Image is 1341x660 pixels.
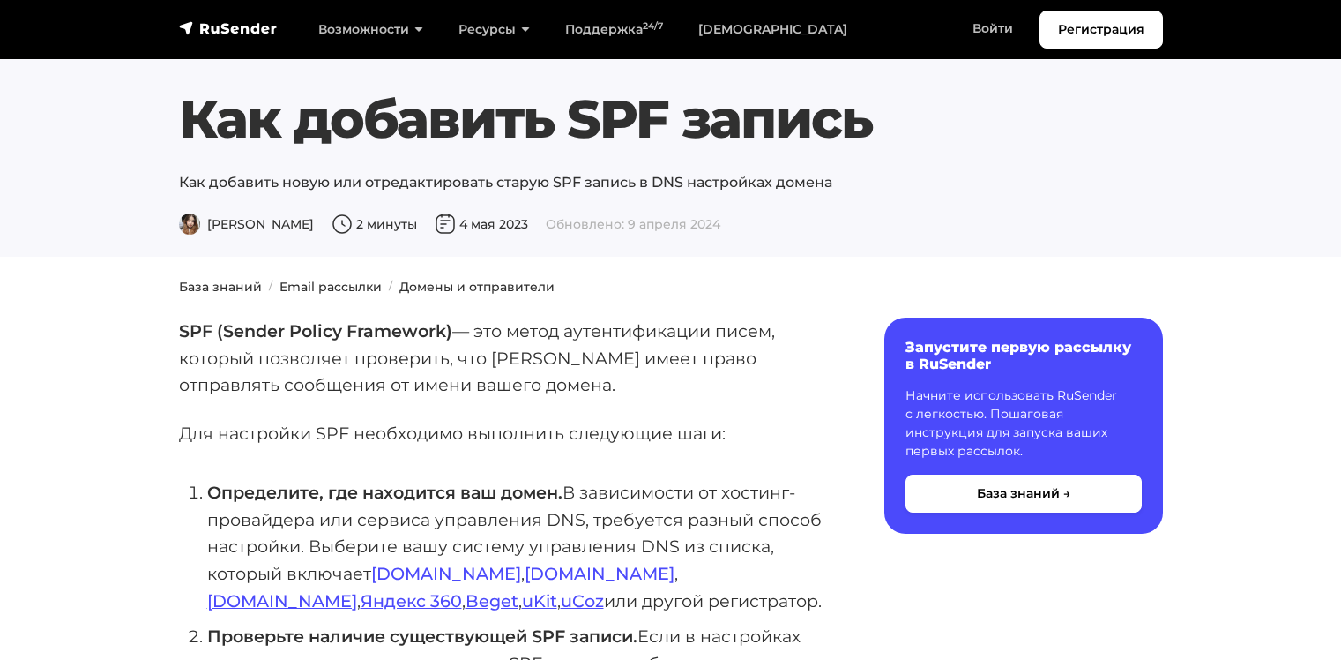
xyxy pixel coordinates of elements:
[441,11,548,48] a: Ресурсы
[522,590,557,611] a: uKit
[332,214,353,235] img: Время чтения
[332,216,417,232] span: 2 минуты
[955,11,1031,47] a: Войти
[207,479,828,615] li: В зависимости от хостинг-провайдера или сервиса управления DNS, требуется разный способ настройки...
[399,279,555,295] a: Домены и отправители
[279,279,382,295] a: Email рассылки
[435,216,528,232] span: 4 мая 2023
[561,590,604,611] a: uCoz
[207,482,562,503] strong: Определите, где находится ваш домен.
[371,563,521,584] a: [DOMAIN_NAME]
[179,216,314,232] span: [PERSON_NAME]
[179,87,1163,151] h1: Как добавить SPF запись
[179,318,828,399] p: — это метод аутентификации писем, который позволяет проверить, что [PERSON_NAME] имеет право отпр...
[905,386,1142,461] p: Начните использовать RuSender с легкостью. Пошаговая инструкция для запуска ваших первых рассылок.
[179,279,262,295] a: База знаний
[546,216,720,232] span: Обновлено: 9 апреля 2024
[435,214,456,235] img: Дата публикации
[466,590,518,611] a: Beget
[207,626,637,647] strong: Проверьте наличие существующей SPF записи.
[525,563,674,584] a: [DOMAIN_NAME]
[548,11,681,48] a: Поддержка24/7
[643,20,663,32] sup: 24/7
[1039,11,1163,49] a: Регистрация
[361,590,462,611] a: Яндекс 360
[884,318,1163,534] a: Запустите первую рассылку в RuSender Начните использовать RuSender с легкостью. Пошаговая инструк...
[681,11,865,48] a: [DEMOGRAPHIC_DATA]
[905,475,1142,513] button: База знаний →
[301,11,441,48] a: Возможности
[179,19,278,37] img: RuSender
[168,278,1173,296] nav: breadcrumb
[905,339,1142,372] h6: Запустите первую рассылку в RuSender
[179,320,452,341] strong: SPF (Sender Policy Framework)
[179,172,1163,193] p: Как добавить новую или отредактировать старую SPF запись в DNS настройках домена
[207,590,357,611] a: [DOMAIN_NAME]
[179,420,828,447] p: Для настройки SPF необходимо выполнить следующие шаги:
